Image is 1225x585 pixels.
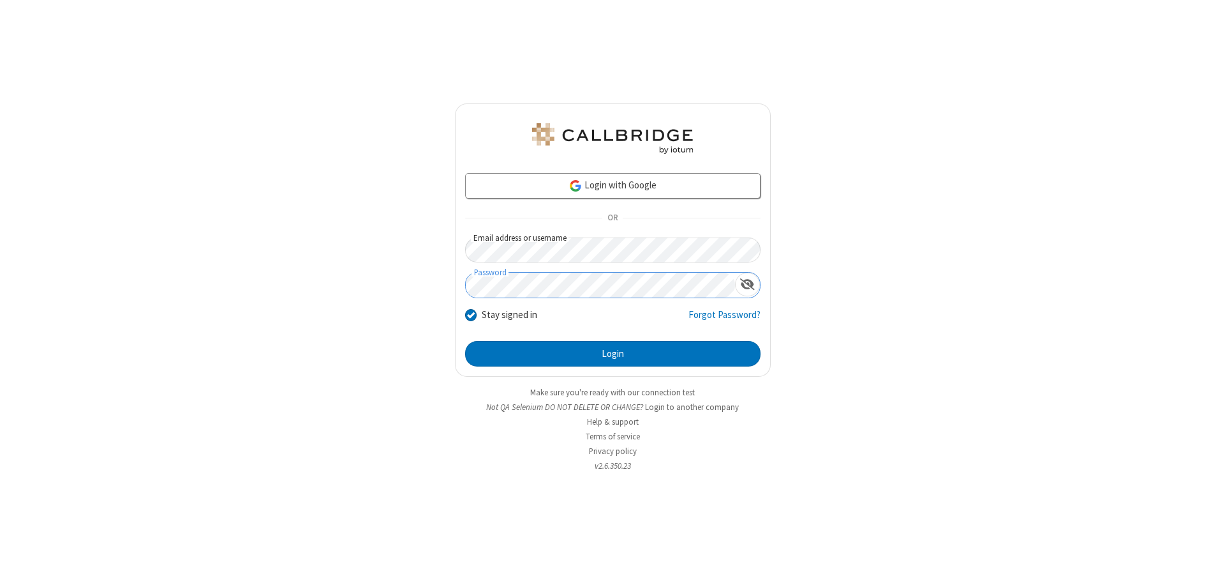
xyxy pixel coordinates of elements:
a: Help & support [587,416,639,427]
div: Show password [735,273,760,296]
a: Make sure you're ready with our connection test [530,387,695,398]
iframe: Chat [1193,552,1215,576]
label: Stay signed in [482,308,537,323]
button: Login to another company [645,401,739,413]
input: Email address or username [465,238,761,262]
a: Login with Google [465,173,761,199]
li: v2.6.350.23 [455,460,771,472]
a: Forgot Password? [688,308,761,332]
span: OR [602,209,623,227]
li: Not QA Selenium DO NOT DELETE OR CHANGE? [455,401,771,413]
a: Terms of service [586,431,640,442]
a: Privacy policy [589,446,637,457]
img: QA Selenium DO NOT DELETE OR CHANGE [530,123,695,154]
img: google-icon.png [568,179,583,193]
button: Login [465,341,761,367]
input: Password [466,273,735,298]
